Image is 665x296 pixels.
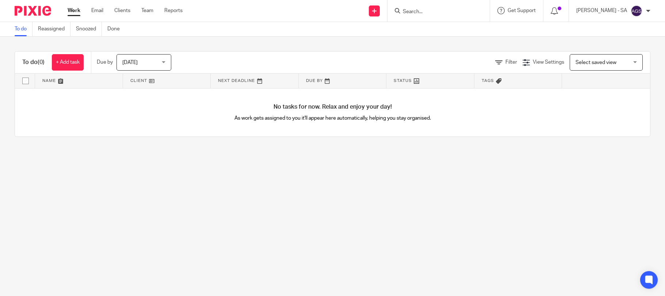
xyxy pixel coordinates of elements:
[576,60,616,65] span: Select saved view
[52,54,84,71] a: + Add task
[76,22,102,36] a: Snoozed
[97,59,113,66] p: Due by
[482,79,494,83] span: Tags
[15,6,51,16] img: Pixie
[122,60,138,65] span: [DATE]
[631,5,642,17] img: svg%3E
[164,7,183,14] a: Reports
[174,115,492,122] p: As work gets assigned to you it'll appear here automatically, helping you stay organised.
[38,59,45,65] span: (0)
[505,60,517,65] span: Filter
[141,7,153,14] a: Team
[15,103,650,111] h4: No tasks for now. Relax and enjoy your day!
[533,60,564,65] span: View Settings
[576,7,627,14] p: [PERSON_NAME] - SA
[114,7,130,14] a: Clients
[38,22,70,36] a: Reassigned
[68,7,80,14] a: Work
[15,22,33,36] a: To do
[22,59,45,66] h1: To do
[91,7,103,14] a: Email
[402,9,468,15] input: Search
[107,22,125,36] a: Done
[508,8,536,13] span: Get Support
